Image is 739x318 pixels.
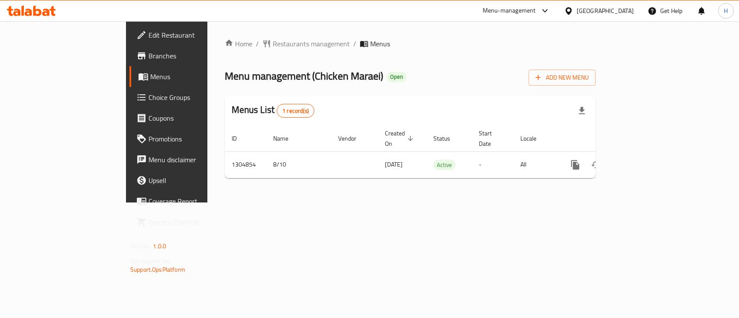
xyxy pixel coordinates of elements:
th: Actions [558,125,655,152]
a: Menus [129,66,249,87]
table: enhanced table [225,125,655,178]
a: Upsell [129,170,249,191]
a: Coupons [129,108,249,128]
span: Name [273,133,300,144]
a: Menu disclaimer [129,149,249,170]
span: Branches [148,51,242,61]
li: / [353,39,356,49]
span: Open [387,73,407,80]
div: [GEOGRAPHIC_DATA] [577,6,634,16]
a: Coverage Report [129,191,249,212]
span: Version: [130,241,152,252]
td: 8/10 [266,151,331,178]
span: Start Date [479,128,503,149]
span: Active [433,160,455,170]
span: Upsell [148,175,242,186]
button: Change Status [586,154,607,175]
a: Restaurants management [262,39,350,49]
span: Menus [370,39,390,49]
span: Grocery Checklist [148,217,242,227]
div: Export file [571,100,592,121]
nav: breadcrumb [225,39,596,49]
a: Promotions [129,128,249,149]
span: Edit Restaurant [148,30,242,40]
a: Branches [129,45,249,66]
td: All [513,151,558,178]
span: Choice Groups [148,92,242,103]
span: Menu management ( Chicken Maraei ) [225,66,383,86]
span: Status [433,133,461,144]
span: Add New Menu [536,72,589,83]
span: Locale [520,133,548,144]
div: Open [387,72,407,82]
span: H [724,6,728,16]
span: Restaurants management [273,39,350,49]
span: Coupons [148,113,242,123]
span: Vendor [338,133,368,144]
a: Support.OpsPlatform [130,264,185,275]
span: 1.0.0 [153,241,166,252]
span: Get support on: [130,255,170,267]
a: Grocery Checklist [129,212,249,232]
span: Created On [385,128,416,149]
span: 1 record(s) [277,107,314,115]
td: - [472,151,513,178]
a: Choice Groups [129,87,249,108]
li: / [256,39,259,49]
span: Menus [150,71,242,82]
div: Menu-management [483,6,536,16]
span: ID [232,133,248,144]
span: Coverage Report [148,196,242,206]
h2: Menus List [232,103,314,118]
div: Total records count [277,104,314,118]
a: Edit Restaurant [129,25,249,45]
button: more [565,154,586,175]
span: Menu disclaimer [148,154,242,165]
button: Add New Menu [529,70,596,86]
span: [DATE] [385,159,403,170]
span: Promotions [148,134,242,144]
